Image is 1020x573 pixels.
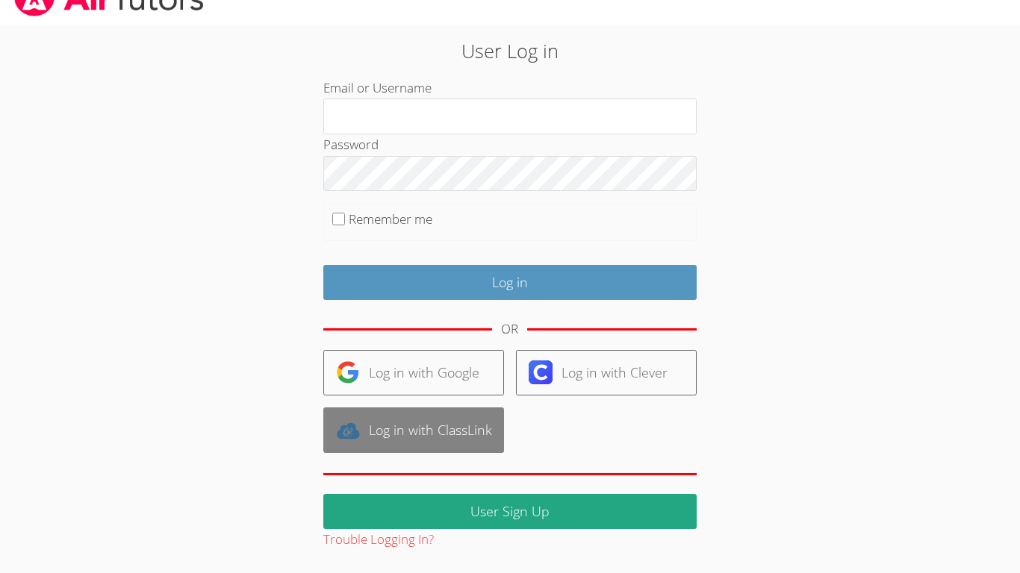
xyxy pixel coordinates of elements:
[323,79,432,96] label: Email or Username
[516,350,697,395] a: Log in with Clever
[234,37,786,65] h2: User Log in
[323,350,504,395] a: Log in with Google
[323,265,697,300] input: Log in
[349,210,432,228] label: Remember me
[323,529,434,551] button: Trouble Logging In?
[323,494,697,529] a: User Sign Up
[529,360,553,384] img: clever-logo-6eab21bc6e7a338710f1a6ff85c0baf02591cd810cc4098c63d3a4b26e2feb20.svg
[336,419,360,442] img: classlink-logo-d6bb404cc1216ec64c9a2012d9dc4662098be43eaf13dc465df04b49fa7ab582.svg
[323,407,504,453] a: Log in with ClassLink
[336,360,360,384] img: google-logo-50288ca7cdecda66e5e0955fdab243c47b7ad437acaf1139b6f446037453330a.svg
[501,319,518,340] div: OR
[323,136,379,153] label: Password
